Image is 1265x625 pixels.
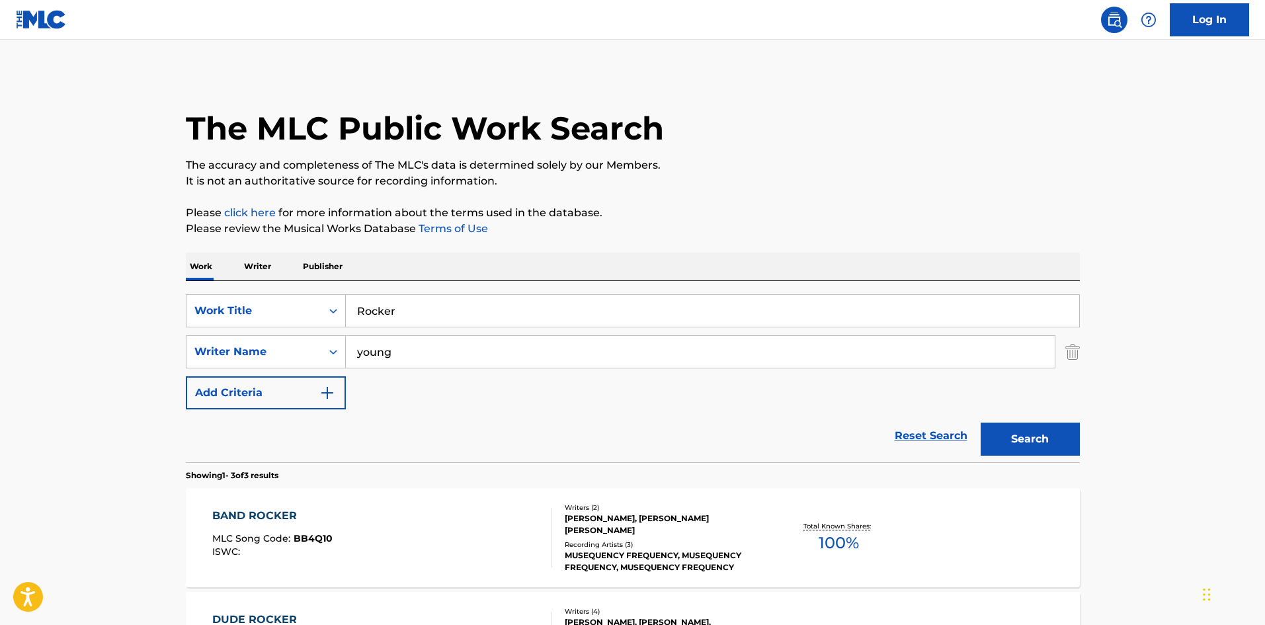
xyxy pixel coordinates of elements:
img: help [1141,12,1157,28]
div: Work Title [194,303,313,319]
button: Search [981,423,1080,456]
div: Writers ( 4 ) [565,606,764,616]
p: Please for more information about the terms used in the database. [186,205,1080,221]
a: BAND ROCKERMLC Song Code:BB4Q10ISWC:Writers (2)[PERSON_NAME], [PERSON_NAME] [PERSON_NAME]Recordin... [186,488,1080,587]
span: MLC Song Code : [212,532,294,544]
div: Help [1135,7,1162,33]
p: Writer [240,253,275,280]
span: BB4Q10 [294,532,333,544]
div: Recording Artists ( 3 ) [565,540,764,550]
img: 9d2ae6d4665cec9f34b9.svg [319,385,335,401]
div: BAND ROCKER [212,508,333,524]
span: 100 % [819,531,859,555]
div: Writer Name [194,344,313,360]
img: search [1106,12,1122,28]
p: Total Known Shares: [803,521,874,531]
form: Search Form [186,294,1080,462]
div: [PERSON_NAME], [PERSON_NAME] [PERSON_NAME] [565,513,764,536]
a: Public Search [1101,7,1127,33]
a: click here [224,206,276,219]
img: Delete Criterion [1065,335,1080,368]
div: Writers ( 2 ) [565,503,764,513]
h1: The MLC Public Work Search [186,108,664,148]
div: MUSEQUENCY FREQUENCY, MUSEQUENCY FREQUENCY, MUSEQUENCY FREQUENCY [565,550,764,573]
button: Add Criteria [186,376,346,409]
p: Please review the Musical Works Database [186,221,1080,237]
img: MLC Logo [16,10,67,29]
p: Showing 1 - 3 of 3 results [186,470,278,481]
p: It is not an authoritative source for recording information. [186,173,1080,189]
span: ISWC : [212,546,243,558]
p: Work [186,253,216,280]
iframe: Resource Center [1228,415,1265,521]
a: Log In [1170,3,1249,36]
a: Reset Search [888,421,974,450]
p: Publisher [299,253,347,280]
div: Drag [1203,575,1211,614]
iframe: Chat Widget [1199,562,1265,625]
a: Terms of Use [416,222,488,235]
p: The accuracy and completeness of The MLC's data is determined solely by our Members. [186,157,1080,173]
